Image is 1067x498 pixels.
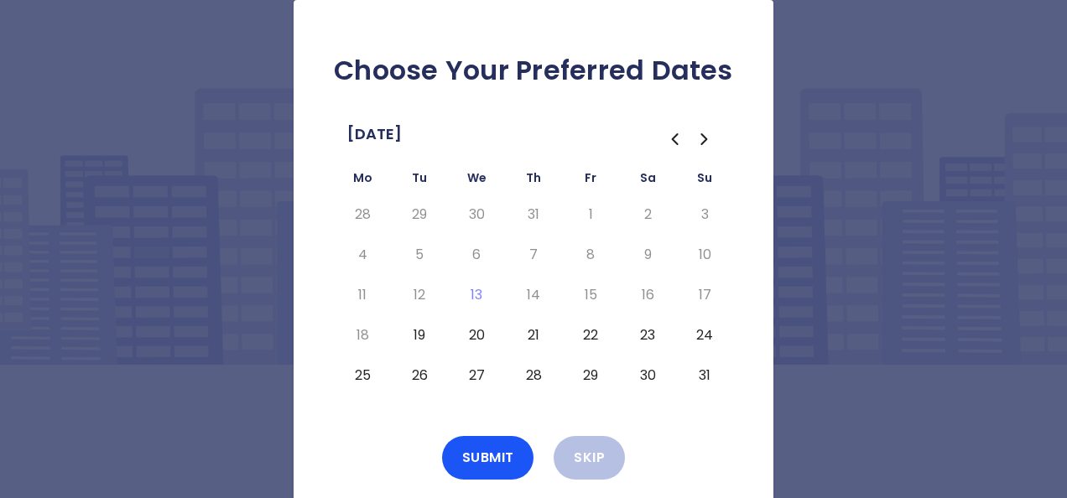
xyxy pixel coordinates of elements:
th: Thursday [505,168,562,195]
button: Wednesday, July 30th, 2025 [461,201,492,228]
h2: Choose Your Preferred Dates [320,54,747,87]
button: Monday, August 11th, 2025 [347,282,377,309]
button: Tuesday, July 29th, 2025 [404,201,435,228]
button: Saturday, August 30th, 2025 [632,362,663,389]
button: Sunday, August 17th, 2025 [690,282,720,309]
button: Saturday, August 23rd, 2025 [632,322,663,349]
button: Thursday, August 14th, 2025 [518,282,549,309]
button: Sunday, August 3rd, 2025 [690,201,720,228]
button: Tuesday, August 19th, 2025 [404,322,435,349]
button: Friday, August 29th, 2025 [575,362,606,389]
button: Friday, August 1st, 2025 [575,201,606,228]
th: Friday [562,168,619,195]
button: Tuesday, August 5th, 2025 [404,241,435,268]
button: Submit [442,436,534,480]
button: Wednesday, August 6th, 2025 [461,241,492,268]
button: Friday, August 8th, 2025 [575,241,606,268]
table: August 2025 [334,168,733,396]
button: Thursday, August 28th, 2025 [518,362,549,389]
button: Thursday, August 7th, 2025 [518,241,549,268]
button: Wednesday, August 20th, 2025 [461,322,492,349]
th: Monday [334,168,391,195]
th: Saturday [619,168,676,195]
button: Saturday, August 9th, 2025 [632,241,663,268]
button: Monday, August 25th, 2025 [347,362,377,389]
button: Monday, July 28th, 2025 [347,201,377,228]
button: Skip [554,436,625,480]
button: Today, Wednesday, August 13th, 2025 [461,282,492,309]
button: Wednesday, August 27th, 2025 [461,362,492,389]
button: Sunday, August 31st, 2025 [690,362,720,389]
button: Thursday, August 21st, 2025 [518,322,549,349]
button: Tuesday, August 26th, 2025 [404,362,435,389]
button: Sunday, August 10th, 2025 [690,241,720,268]
button: Saturday, August 16th, 2025 [632,282,663,309]
button: Monday, August 18th, 2025 [347,322,377,349]
span: [DATE] [347,121,402,148]
button: Go to the Next Month [690,124,720,154]
th: Wednesday [448,168,505,195]
button: Saturday, August 2nd, 2025 [632,201,663,228]
button: Go to the Previous Month [659,124,690,154]
button: Thursday, July 31st, 2025 [518,201,549,228]
button: Tuesday, August 12th, 2025 [404,282,435,309]
th: Sunday [676,168,733,195]
button: Friday, August 22nd, 2025 [575,322,606,349]
button: Sunday, August 24th, 2025 [690,322,720,349]
button: Friday, August 15th, 2025 [575,282,606,309]
button: Monday, August 4th, 2025 [347,241,377,268]
th: Tuesday [391,168,448,195]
